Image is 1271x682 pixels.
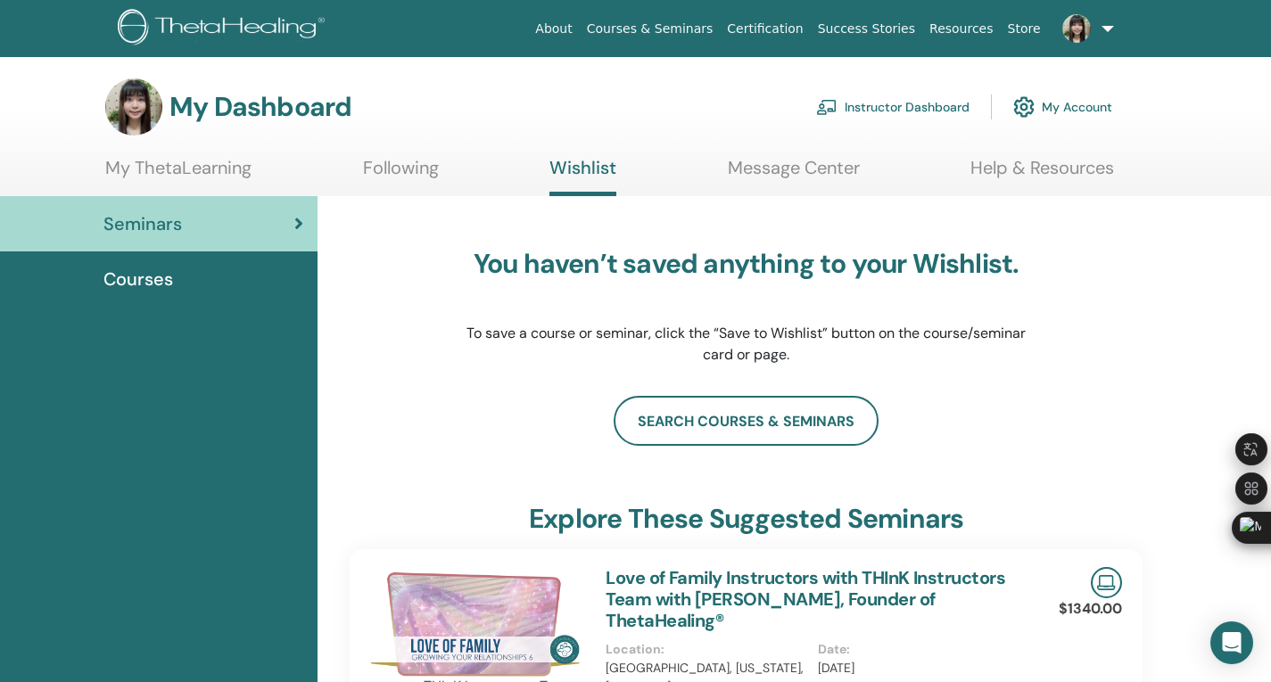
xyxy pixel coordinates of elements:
p: $1340.00 [1059,598,1122,620]
span: Courses [103,266,173,292]
span: Seminars [103,210,182,237]
img: logo.png [118,9,331,49]
img: chalkboard-teacher.svg [816,99,838,115]
a: Wishlist [549,157,616,196]
a: Following [363,157,439,192]
h3: You haven’t saved anything to your Wishlist. [466,248,1028,280]
h3: explore these suggested seminars [529,503,963,535]
div: Open Intercom Messenger [1210,621,1253,664]
a: My Account [1013,87,1112,127]
img: Live Online Seminar [1091,567,1122,598]
a: Store [1001,12,1048,45]
p: Date : [818,640,1019,659]
img: default.jpg [1062,14,1091,43]
img: Love of Family Instructors [365,567,584,681]
a: Help & Resources [970,157,1114,192]
a: About [528,12,579,45]
a: Message Center [728,157,860,192]
p: To save a course or seminar, click the “Save to Wishlist” button on the course/seminar card or page. [466,323,1028,366]
img: default.jpg [105,78,162,136]
p: [DATE] [818,659,1019,678]
p: Location : [606,640,806,659]
img: cog.svg [1013,92,1035,122]
a: Courses & Seminars [580,12,721,45]
a: Certification [720,12,810,45]
a: search courses & seminars [614,396,879,446]
a: Instructor Dashboard [816,87,970,127]
a: Love of Family Instructors with THInK Instructors Team with [PERSON_NAME], Founder of ThetaHealing® [606,566,1005,632]
a: Resources [922,12,1001,45]
a: My ThetaLearning [105,157,252,192]
h3: My Dashboard [169,91,351,123]
a: Success Stories [811,12,922,45]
